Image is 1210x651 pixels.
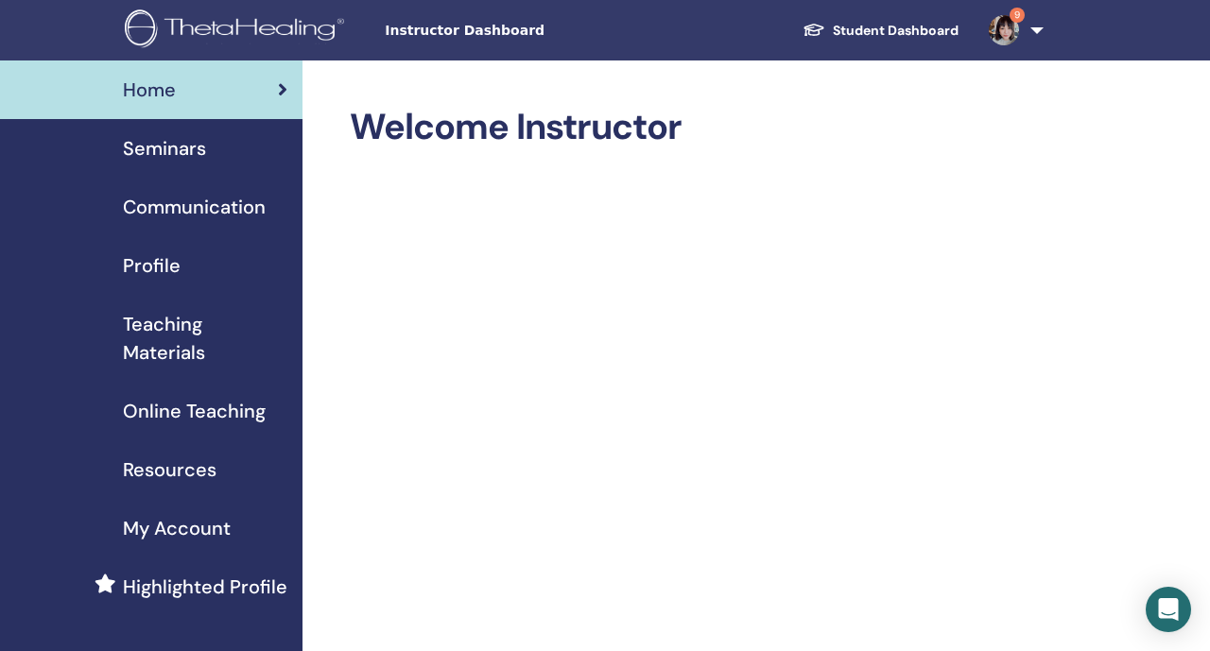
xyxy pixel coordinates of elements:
span: Communication [123,193,266,221]
img: logo.png [125,9,351,52]
span: Instructor Dashboard [385,21,668,41]
span: My Account [123,514,231,542]
span: Online Teaching [123,397,266,425]
span: Profile [123,251,181,280]
span: Teaching Materials [123,310,287,367]
img: default.jpg [989,15,1019,45]
h2: Welcome Instructor [350,106,1040,149]
span: Highlighted Profile [123,573,287,601]
span: Resources [123,455,216,484]
img: graduation-cap-white.svg [803,22,825,38]
span: Seminars [123,134,206,163]
span: 9 [1010,8,1025,23]
div: Open Intercom Messenger [1146,587,1191,632]
a: Student Dashboard [787,13,974,48]
span: Home [123,76,176,104]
